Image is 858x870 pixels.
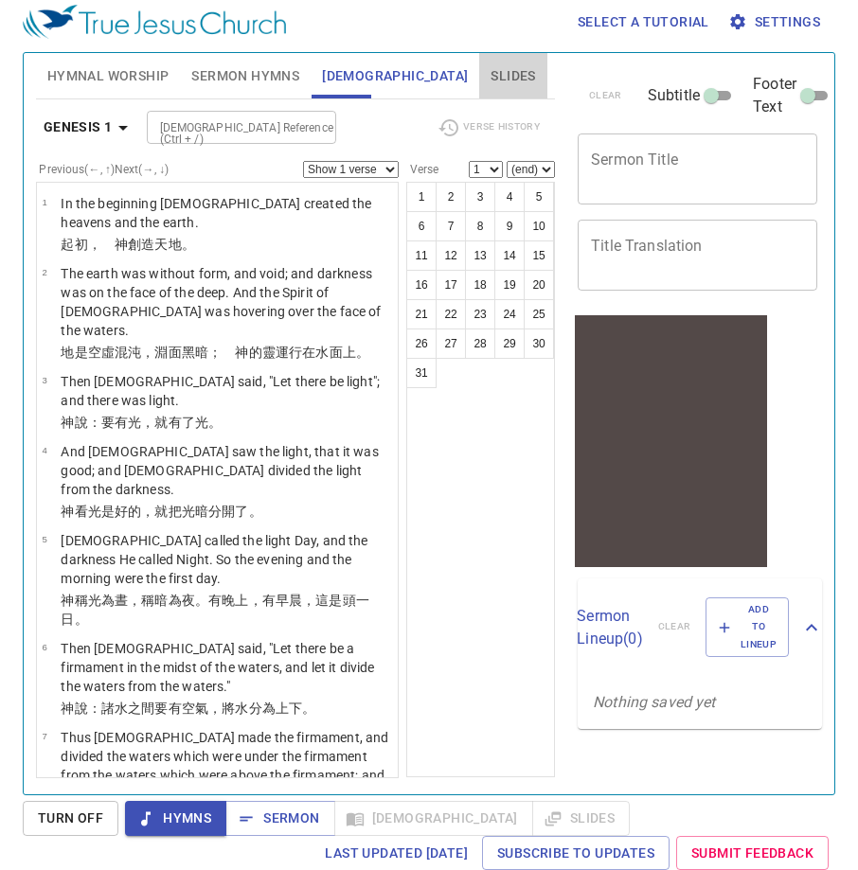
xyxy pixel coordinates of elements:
[577,605,642,650] p: Sermon Lineup ( 0 )
[61,639,392,696] p: Then [DEMOGRAPHIC_DATA] said, "Let there be a firmament in the midst of the waters, and let it di...
[128,701,315,716] wh4325: 之間
[436,299,466,329] button: 22
[724,5,828,40] button: Settings
[465,211,495,241] button: 8
[61,531,392,588] p: [DEMOGRAPHIC_DATA] called the light Day, and the darkness He called Night. So the evening and the...
[88,504,262,519] wh7220: 光
[494,328,525,359] button: 29
[465,299,495,329] button: 23
[61,194,392,232] p: In the beginning [DEMOGRAPHIC_DATA] created the heavens and the earth.
[128,415,222,430] wh1961: 光
[524,270,554,300] button: 20
[61,699,392,718] p: 神
[524,328,554,359] button: 30
[42,445,46,455] span: 4
[593,693,716,711] i: Nothing saved yet
[61,343,392,362] p: 地
[208,415,222,430] wh216: 。
[494,211,525,241] button: 9
[497,842,654,865] span: Subscribe to Updates
[406,270,437,300] button: 16
[524,299,554,329] button: 25
[61,413,392,432] p: 神
[406,211,437,241] button: 6
[125,801,226,836] button: Hymns
[249,701,316,716] wh4325: 分
[23,5,286,39] img: True Jesus Church
[61,593,369,627] wh430: 稱
[524,182,554,212] button: 5
[169,345,369,360] wh8415: 面
[208,701,315,716] wh7549: ，將水
[436,270,466,300] button: 17
[75,345,369,360] wh776: 是
[75,612,88,627] wh3117: 。
[140,807,211,830] span: Hymns
[195,504,262,519] wh216: 暗
[42,197,46,207] span: 1
[322,64,468,88] span: [DEMOGRAPHIC_DATA]
[61,728,392,804] p: Thus [DEMOGRAPHIC_DATA] made the firmament, and divided the waters which were under the firmament...
[101,504,262,519] wh216: 是好的
[169,237,195,252] wh8064: 地
[436,211,466,241] button: 7
[494,182,525,212] button: 4
[75,701,316,716] wh430: 說
[141,415,222,430] wh216: ，就有了光
[406,240,437,271] button: 11
[302,345,369,360] wh7363: 在水
[42,534,46,544] span: 5
[42,731,46,741] span: 7
[648,84,700,107] span: Subtitle
[141,345,369,360] wh922: ，淵
[208,504,262,519] wh2822: 分開了
[570,5,717,40] button: Select a tutorial
[47,64,170,88] span: Hymnal Worship
[465,182,495,212] button: 3
[276,345,369,360] wh7307: 運行
[406,182,437,212] button: 1
[465,328,495,359] button: 28
[88,237,195,252] wh7225: ， 神
[152,116,299,138] input: Type Bible Reference
[115,345,369,360] wh8414: 混沌
[23,801,118,836] button: Turn Off
[42,267,46,277] span: 2
[718,601,777,653] span: Add to Lineup
[208,345,369,360] wh2822: ； 神
[249,504,262,519] wh914: 。
[61,442,392,499] p: And [DEMOGRAPHIC_DATA] saw the light, that it was good; and [DEMOGRAPHIC_DATA] divided the light ...
[61,593,369,627] wh216: 為晝
[88,701,316,716] wh559: ：諸水
[61,235,392,254] p: 起初
[436,182,466,212] button: 2
[141,504,261,519] wh2896: ，就把光
[42,375,46,385] span: 3
[325,842,468,865] span: Last updated [DATE]
[241,807,319,830] span: Sermon
[61,593,369,627] wh3117: ，稱
[128,237,195,252] wh430: 創造
[61,264,392,340] p: The earth was without form, and void; and darkness was on the face of the deep. And the Spirit of...
[38,807,103,830] span: Turn Off
[61,612,87,627] wh259: 日
[42,642,46,652] span: 6
[39,164,169,175] label: Previous (←, ↑) Next (→, ↓)
[154,237,194,252] wh1254: 天
[491,64,535,88] span: Slides
[356,345,369,360] wh5921: 。
[36,110,143,145] button: Genesis 1
[524,240,554,271] button: 15
[249,345,369,360] wh430: 的靈
[61,593,369,627] wh7121: 暗
[436,240,466,271] button: 12
[436,328,466,359] button: 27
[494,299,525,329] button: 24
[75,415,223,430] wh430: 說
[343,345,369,360] wh6440: 上
[406,299,437,329] button: 21
[61,502,392,521] p: 神
[494,270,525,300] button: 19
[691,842,813,865] span: Submit Feedback
[753,73,796,118] span: Footer Text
